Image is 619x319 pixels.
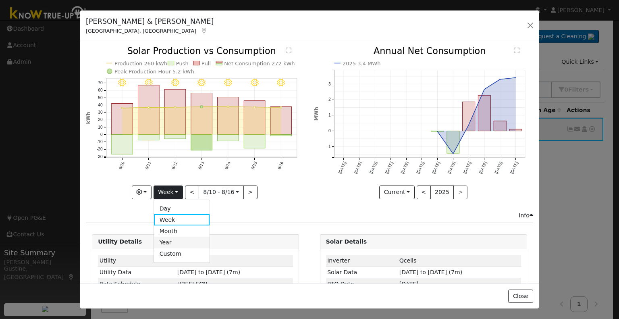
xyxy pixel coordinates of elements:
[328,98,330,102] text: 2
[114,60,167,67] text: Production 260 kWh
[154,248,210,260] a: Custom
[227,106,229,108] circle: onclick=""
[176,60,189,67] text: Push
[499,78,502,81] circle: onclick=""
[191,93,212,135] rect: onclick=""
[430,186,454,199] button: 2025
[280,107,282,108] circle: onclick=""
[164,90,186,135] rect: onclick=""
[98,96,103,100] text: 50
[478,161,488,175] text: [DATE]
[369,161,378,175] text: [DATE]
[154,203,210,214] a: Day
[451,152,455,156] circle: onclick=""
[326,278,398,290] td: PTO Date
[224,161,231,170] text: 8/14
[514,48,519,54] text: 
[467,123,470,127] circle: onclick=""
[243,186,258,199] button: >
[154,214,210,225] a: Week
[98,238,142,245] strong: Utility Details
[199,186,244,199] button: 8/10 - 8/16
[415,161,425,175] text: [DATE]
[251,161,258,170] text: 8/15
[494,161,503,175] text: [DATE]
[399,257,417,264] span: ID: 1240, authorized: 04/30/25
[154,225,210,237] a: Month
[154,237,210,248] a: Year
[191,135,212,150] rect: onclick=""
[97,147,103,152] text: -20
[326,255,398,267] td: Inverter
[224,60,295,67] text: Net Consumption 272 kWh
[224,79,232,87] i: 8/14 - Clear
[185,186,199,199] button: <
[314,107,319,121] text: MWh
[326,267,398,278] td: Solar Data
[154,186,183,199] button: Week
[100,132,103,137] text: 0
[251,79,259,87] i: 8/15 - Clear
[145,161,152,170] text: 8/11
[201,60,211,67] text: Pull
[400,161,409,175] text: [DATE]
[98,111,103,115] text: 30
[509,129,522,131] rect: onclick=""
[118,161,125,170] text: 8/10
[494,121,506,131] rect: onclick=""
[483,88,486,91] circle: onclick=""
[148,107,150,108] circle: onclick=""
[98,278,176,290] td: Rate Schedule
[197,161,205,170] text: 8/13
[171,79,179,87] i: 8/12 - Clear
[328,129,330,133] text: 0
[98,125,103,129] text: 10
[98,267,176,278] td: Utility Data
[164,135,186,139] rect: onclick=""
[97,154,103,159] text: -30
[508,290,533,303] button: Close
[447,131,459,153] rect: onclick=""
[121,107,123,109] circle: onclick=""
[286,48,292,54] text: 
[327,144,330,149] text: -1
[138,85,160,135] rect: onclick=""
[85,112,91,124] text: kWh
[509,161,519,175] text: [DATE]
[379,186,415,199] button: Current
[431,161,441,175] text: [DATE]
[86,28,196,34] span: [GEOGRAPHIC_DATA], [GEOGRAPHIC_DATA]
[417,186,431,199] button: <
[218,135,239,141] rect: onclick=""
[328,113,330,118] text: 1
[343,60,381,67] text: 2025 3.4 MWh
[86,16,214,27] h5: [PERSON_NAME] & [PERSON_NAME]
[200,106,203,108] circle: onclick=""
[447,161,457,175] text: [DATE]
[462,102,475,131] rect: onclick=""
[98,118,103,122] text: 20
[337,161,347,175] text: [DATE]
[463,161,472,175] text: [DATE]
[177,269,240,275] span: [DATE] to [DATE] (7m)
[270,107,292,135] rect: onclick=""
[177,257,193,264] span: ID: 17189219, authorized: 08/18/25
[436,130,439,133] circle: onclick=""
[114,69,194,75] text: Peak Production Hour 5.2 kWh
[112,135,133,154] rect: onclick=""
[218,97,239,135] rect: onclick=""
[374,46,486,56] text: Annual Net Consumption
[478,96,490,131] rect: onclick=""
[270,135,292,136] rect: onclick=""
[244,135,266,148] rect: onclick=""
[353,161,363,175] text: [DATE]
[98,88,103,93] text: 60
[98,81,103,85] text: 70
[328,82,330,86] text: 3
[519,211,533,220] div: Info
[277,79,285,87] i: 8/16 - Clear
[399,269,462,275] span: [DATE] to [DATE] (7m)
[326,238,367,245] strong: Solar Details
[97,140,103,144] text: -10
